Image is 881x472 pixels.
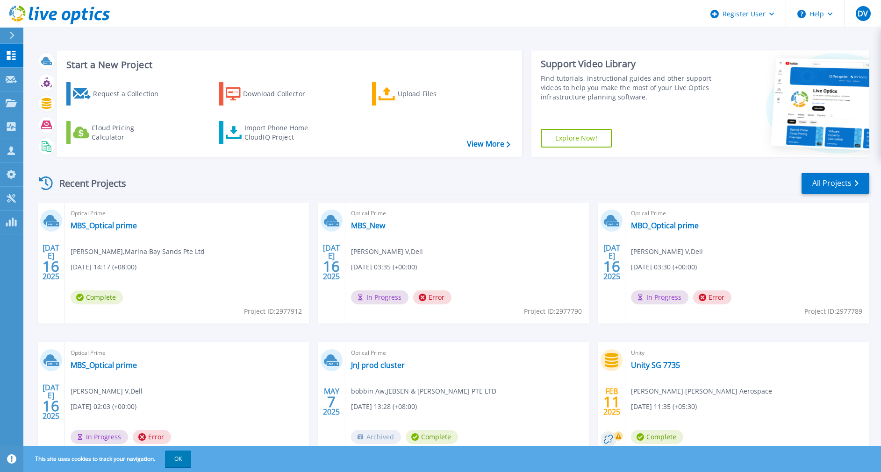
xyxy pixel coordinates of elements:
[541,58,713,70] div: Support Video Library
[372,82,476,106] a: Upload Files
[71,360,137,370] a: MBS_Optical prime
[802,173,869,194] a: All Projects
[43,262,59,270] span: 16
[66,82,171,106] a: Request a Collection
[631,221,699,230] a: MBO_Optical prime
[36,172,139,195] div: Recent Projects
[603,385,621,419] div: FEB 2025
[71,430,128,444] span: In Progress
[133,430,171,444] span: Error
[631,208,864,218] span: Optical Prime
[603,245,621,279] div: [DATE] 2025
[693,290,731,304] span: Error
[631,430,683,444] span: Complete
[351,360,405,370] a: JnJ prod cluster
[541,129,612,148] a: Explore Now!
[858,10,868,17] span: DV
[243,85,318,103] div: Download Collector
[631,262,697,272] span: [DATE] 03:30 (+00:00)
[631,402,697,412] span: [DATE] 11:35 (+05:30)
[351,386,496,396] span: bobbin Aw , JEBSEN & [PERSON_NAME] PTE LTD
[92,123,166,142] div: Cloud Pricing Calculator
[631,360,680,370] a: Unity SG 7735
[323,262,340,270] span: 16
[804,306,862,317] span: Project ID: 2977789
[351,247,423,257] span: [PERSON_NAME] V , Dell
[351,402,417,412] span: [DATE] 13:28 (+08:00)
[66,121,171,144] a: Cloud Pricing Calculator
[244,123,317,142] div: Import Phone Home CloudIQ Project
[631,247,703,257] span: [PERSON_NAME] V , Dell
[219,82,323,106] a: Download Collector
[406,430,458,444] span: Complete
[541,74,713,102] div: Find tutorials, instructional guides and other support videos to help you make the most of your L...
[351,348,584,358] span: Optical Prime
[351,208,584,218] span: Optical Prime
[603,398,620,406] span: 11
[603,262,620,270] span: 16
[524,306,582,317] span: Project ID: 2977790
[71,221,137,230] a: MBS_Optical prime
[66,60,510,70] h3: Start a New Project
[322,245,340,279] div: [DATE] 2025
[71,348,303,358] span: Optical Prime
[93,85,168,103] div: Request a Collection
[631,348,864,358] span: Unity
[351,430,401,444] span: Archived
[413,290,451,304] span: Error
[71,247,205,257] span: [PERSON_NAME] , Marina Bay Sands Pte Ltd
[244,306,302,317] span: Project ID: 2977912
[351,221,385,230] a: MBS_New
[467,140,510,148] a: View More
[322,385,340,419] div: MAY 2025
[398,85,473,103] div: Upload Files
[71,386,143,396] span: [PERSON_NAME] V , Dell
[351,290,408,304] span: In Progress
[26,451,191,467] span: This site uses cookies to track your navigation.
[71,208,303,218] span: Optical Prime
[43,402,59,410] span: 16
[165,451,191,467] button: OK
[42,245,60,279] div: [DATE] 2025
[631,386,772,396] span: [PERSON_NAME] , [PERSON_NAME] Aerospace
[42,385,60,419] div: [DATE] 2025
[71,262,136,272] span: [DATE] 14:17 (+08:00)
[71,290,123,304] span: Complete
[71,402,136,412] span: [DATE] 02:03 (+00:00)
[351,262,417,272] span: [DATE] 03:35 (+00:00)
[327,398,336,406] span: 7
[631,290,688,304] span: In Progress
